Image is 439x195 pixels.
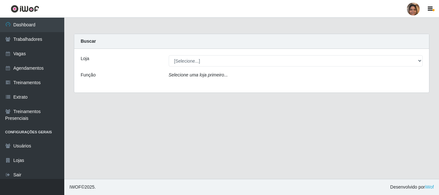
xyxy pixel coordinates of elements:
span: © 2025 . [69,184,96,191]
label: Função [81,72,96,78]
strong: Buscar [81,39,96,44]
label: Loja [81,55,89,62]
i: Selecione uma loja primeiro... [169,72,228,77]
a: iWof [425,184,434,190]
span: Desenvolvido por [390,184,434,191]
span: IWOF [69,184,81,190]
img: CoreUI Logo [11,5,39,13]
